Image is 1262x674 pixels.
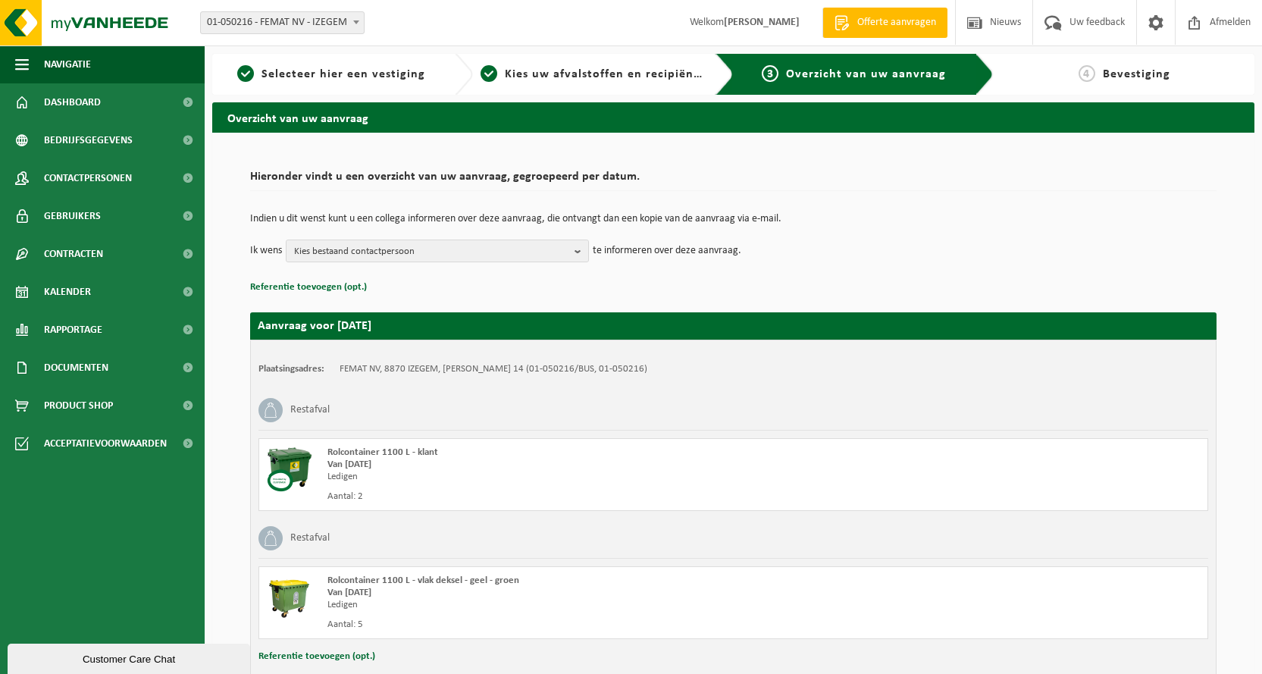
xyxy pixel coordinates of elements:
div: Aantal: 2 [327,491,794,503]
span: 1 [237,65,254,82]
span: Kalender [44,273,91,311]
iframe: chat widget [8,641,253,674]
span: Bedrijfsgegevens [44,121,133,159]
a: 2Kies uw afvalstoffen en recipiënten [481,65,703,83]
span: Contactpersonen [44,159,132,197]
span: 01-050216 - FEMAT NV - IZEGEM [201,12,364,33]
strong: Aanvraag voor [DATE] [258,320,371,332]
span: Rolcontainer 1100 L - vlak deksel - geel - groen [327,575,519,585]
span: Kies uw afvalstoffen en recipiënten [505,68,713,80]
button: Referentie toevoegen (opt.) [250,277,367,297]
h2: Hieronder vindt u een overzicht van uw aanvraag, gegroepeerd per datum. [250,171,1217,191]
p: te informeren over deze aanvraag. [593,240,741,262]
a: Offerte aanvragen [822,8,947,38]
strong: Plaatsingsadres: [258,364,324,374]
img: WB-1100-CU.png [267,447,312,492]
a: 1Selecteer hier een vestiging [220,65,443,83]
h2: Overzicht van uw aanvraag [212,102,1254,132]
span: 3 [762,65,778,82]
span: Product Shop [44,387,113,425]
p: Indien u dit wenst kunt u een collega informeren over deze aanvraag, die ontvangt dan een kopie v... [250,214,1217,224]
h3: Restafval [290,526,330,550]
button: Referentie toevoegen (opt.) [258,647,375,666]
div: Aantal: 5 [327,619,794,631]
span: Documenten [44,349,108,387]
span: Kies bestaand contactpersoon [294,240,568,263]
span: 2 [481,65,497,82]
span: Bevestiging [1103,68,1170,80]
span: Navigatie [44,45,91,83]
img: WB-1100-HPE-GN-50.png [267,575,312,620]
strong: Van [DATE] [327,588,371,597]
span: Contracten [44,235,103,273]
p: Ik wens [250,240,282,262]
span: Overzicht van uw aanvraag [786,68,946,80]
strong: [PERSON_NAME] [724,17,800,28]
h3: Restafval [290,398,330,422]
div: Ledigen [327,471,794,483]
span: 01-050216 - FEMAT NV - IZEGEM [200,11,365,34]
span: Acceptatievoorwaarden [44,425,167,462]
td: FEMAT NV, 8870 IZEGEM, [PERSON_NAME] 14 (01-050216/BUS, 01-050216) [340,363,647,375]
span: Dashboard [44,83,101,121]
span: Rapportage [44,311,102,349]
span: Rolcontainer 1100 L - klant [327,447,438,457]
span: Offerte aanvragen [853,15,940,30]
strong: Van [DATE] [327,459,371,469]
button: Kies bestaand contactpersoon [286,240,589,262]
div: Ledigen [327,599,794,611]
span: 4 [1079,65,1095,82]
span: Gebruikers [44,197,101,235]
span: Selecteer hier een vestiging [261,68,425,80]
